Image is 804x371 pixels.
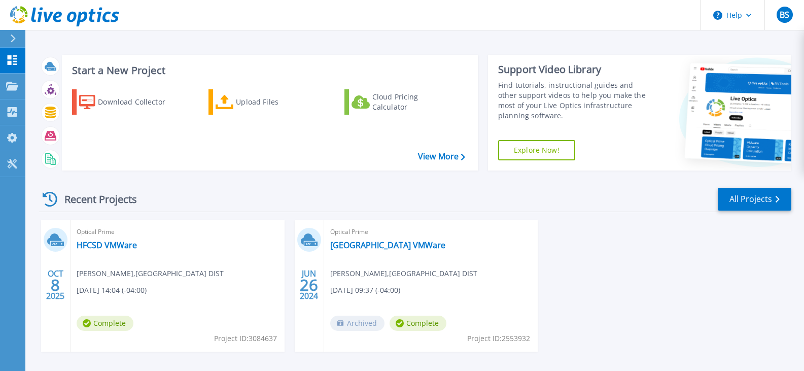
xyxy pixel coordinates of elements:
a: Download Collector [72,89,185,115]
span: [DATE] 14:04 (-04:00) [77,285,147,296]
span: 8 [51,281,60,289]
span: 26 [300,281,318,289]
a: [GEOGRAPHIC_DATA] VMWare [330,240,445,250]
span: Complete [390,316,446,331]
span: Archived [330,316,384,331]
div: OCT 2025 [46,266,65,303]
span: [PERSON_NAME] , [GEOGRAPHIC_DATA] DIST [77,268,224,279]
span: Complete [77,316,133,331]
h3: Start a New Project [72,65,465,76]
span: BS [780,11,789,19]
span: [PERSON_NAME] , [GEOGRAPHIC_DATA] DIST [330,268,477,279]
a: All Projects [718,188,791,211]
span: [DATE] 09:37 (-04:00) [330,285,400,296]
span: Optical Prime [330,226,532,238]
div: Upload Files [236,92,317,112]
div: Cloud Pricing Calculator [372,92,453,112]
div: Download Collector [98,92,179,112]
div: Recent Projects [39,187,151,212]
span: Project ID: 3084637 [214,333,277,344]
div: Support Video Library [498,63,651,76]
div: Find tutorials, instructional guides and other support videos to help you make the most of your L... [498,80,651,121]
a: HFCSD VMWare [77,240,137,250]
a: Explore Now! [498,140,575,160]
a: View More [418,152,465,161]
span: Optical Prime [77,226,278,238]
a: Cloud Pricing Calculator [344,89,458,115]
a: Upload Files [208,89,322,115]
div: JUN 2024 [299,266,319,303]
span: Project ID: 2553932 [467,333,530,344]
